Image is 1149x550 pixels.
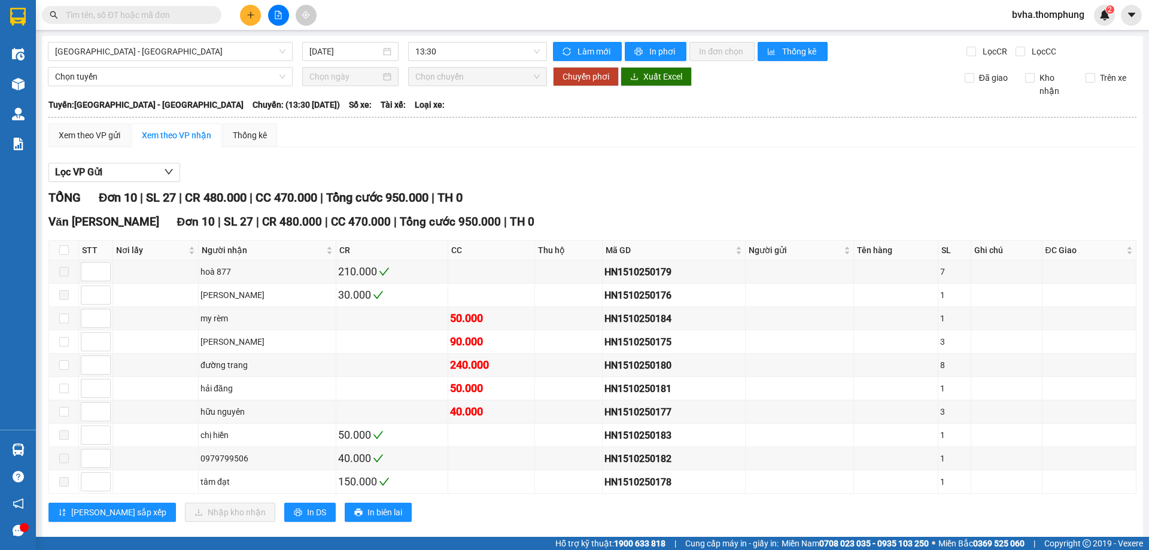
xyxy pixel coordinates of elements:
div: HN1510250175 [604,335,744,350]
th: Thu hộ [535,241,603,260]
div: 1 [940,429,968,442]
span: file-add [274,11,282,19]
span: [PERSON_NAME] sắp xếp [71,506,166,519]
div: HN1510250178 [604,475,744,490]
span: printer [294,508,302,518]
span: | [1034,537,1035,550]
span: Chọn chuyến [415,68,540,86]
span: TỔNG [48,190,81,205]
div: HN1510250176 [604,288,744,303]
div: 1 [940,475,968,488]
img: warehouse-icon [12,78,25,90]
div: 40.000 [450,403,533,420]
div: 1 [940,288,968,302]
button: syncLàm mới [553,42,622,61]
span: Chọn tuyến [55,68,285,86]
span: ĐC Giao [1045,244,1124,257]
div: 1 [940,312,968,325]
span: check [373,290,384,300]
img: warehouse-icon [12,108,25,120]
div: 50.000 [450,310,533,327]
td: HN1510250179 [603,260,746,284]
td: HN1510250183 [603,424,746,447]
span: message [13,525,24,536]
span: plus [247,11,255,19]
span: notification [13,498,24,509]
div: Xem theo VP gửi [59,129,120,142]
button: bar-chartThống kê [758,42,828,61]
span: check [379,476,390,487]
span: caret-down [1126,10,1137,20]
div: my rèm [200,312,334,325]
span: Mã GD [606,244,734,257]
span: sort-ascending [58,508,66,518]
div: 90.000 [450,333,533,350]
span: 13:30 [415,42,540,60]
span: Lọc CR [978,45,1009,58]
div: 3 [940,335,968,348]
div: HN1510250182 [604,451,744,466]
span: Làm mới [577,45,612,58]
span: printer [634,47,645,57]
button: Lọc VP Gửi [48,163,180,182]
td: HN1510250175 [603,330,746,354]
span: question-circle [13,471,24,482]
div: 3 [940,405,968,418]
span: Thống kê [782,45,818,58]
span: Đơn 10 [177,215,215,229]
span: aim [302,11,310,19]
td: HN1510250177 [603,400,746,424]
div: HN1510250181 [604,381,744,396]
b: Tuyến: [GEOGRAPHIC_DATA] - [GEOGRAPHIC_DATA] [48,100,244,110]
td: HN1510250182 [603,447,746,470]
div: HN1510250183 [604,428,744,443]
span: CC 470.000 [331,215,391,229]
span: bar-chart [767,47,777,57]
div: 1 [940,382,968,395]
span: Văn [PERSON_NAME] [48,215,159,229]
span: | [320,190,323,205]
div: [PERSON_NAME] [200,335,334,348]
div: hải đăng [200,382,334,395]
img: warehouse-icon [12,443,25,456]
span: 2 [1108,5,1112,14]
td: HN1510250176 [603,284,746,307]
div: 50.000 [338,427,446,443]
button: printerIn phơi [625,42,686,61]
input: 15/10/2025 [309,45,381,58]
span: In phơi [649,45,677,58]
span: | [218,215,221,229]
div: 40.000 [338,450,446,467]
button: file-add [268,5,289,26]
span: Miền Nam [782,537,929,550]
div: [PERSON_NAME] [200,288,334,302]
img: solution-icon [12,138,25,150]
span: Trên xe [1095,71,1131,84]
div: 30.000 [338,287,446,303]
span: In DS [307,506,326,519]
div: hữu nguyên [200,405,334,418]
span: Nơi lấy [116,244,186,257]
span: CR 480.000 [185,190,247,205]
span: | [674,537,676,550]
td: HN1510250184 [603,307,746,330]
span: bvha.thomphung [1002,7,1094,22]
span: TH 0 [437,190,463,205]
div: HN1510250179 [604,265,744,279]
span: down [164,167,174,177]
div: 1 [940,452,968,465]
input: Tìm tên, số ĐT hoặc mã đơn [66,8,207,22]
span: Tài xế: [381,98,406,111]
button: printerIn biên lai [345,503,412,522]
span: Miền Bắc [938,537,1025,550]
span: search [50,11,58,19]
div: HN1510250184 [604,311,744,326]
span: Chuyến: (13:30 [DATE]) [253,98,340,111]
span: | [250,190,253,205]
span: CC 470.000 [256,190,317,205]
div: tâm đạt [200,475,334,488]
button: plus [240,5,261,26]
th: STT [79,241,113,260]
span: Kho nhận [1035,71,1077,98]
th: CR [336,241,448,260]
